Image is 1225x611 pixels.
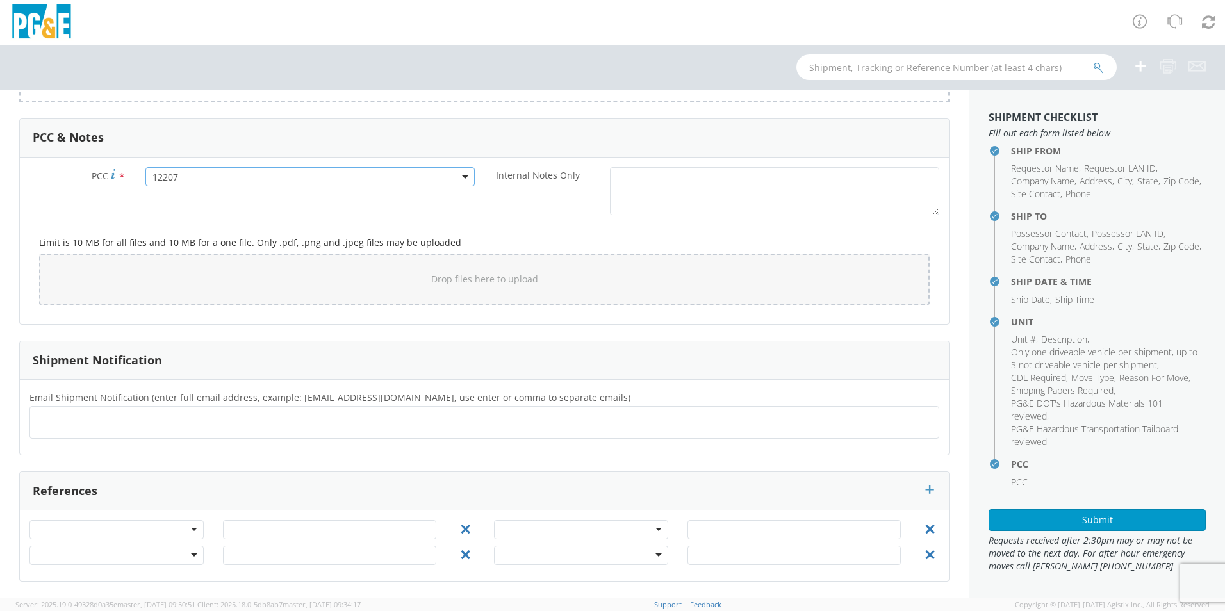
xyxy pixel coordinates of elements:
span: Requests received after 2:30pm may or may not be moved to the next day. For after hour emergency ... [989,534,1206,573]
li: , [1092,227,1165,240]
li: , [1117,175,1134,188]
span: Address [1080,175,1112,187]
span: 12207 [152,171,468,183]
span: master, [DATE] 09:34:17 [283,599,361,609]
span: Phone [1065,253,1091,265]
span: Copyright © [DATE]-[DATE] Agistix Inc., All Rights Reserved [1015,599,1210,610]
span: Only one driveable vehicle per shipment, up to 3 not driveable vehicle per shipment [1011,346,1197,371]
li: , [1080,175,1114,188]
h3: References [33,485,97,498]
span: Phone [1065,188,1091,200]
span: Zip Code [1163,240,1199,252]
span: Internal Notes Only [496,169,580,181]
span: Requestor Name [1011,162,1079,174]
span: City [1117,240,1132,252]
h4: Ship To [1011,211,1206,221]
span: Server: 2025.19.0-49328d0a35e [15,599,195,609]
li: , [1080,240,1114,253]
li: , [1011,175,1076,188]
span: Address [1080,240,1112,252]
h5: Limit is 10 MB for all files and 10 MB for a one file. Only .pdf, .png and .jpeg files may be upl... [39,238,930,247]
a: Support [654,599,682,609]
li: , [1011,384,1115,397]
span: Zip Code [1163,175,1199,187]
span: Ship Date [1011,293,1050,305]
h4: Ship From [1011,146,1206,156]
h4: Ship Date & Time [1011,277,1206,286]
li: , [1137,240,1160,253]
span: Site Contact [1011,188,1060,200]
span: Description [1041,333,1087,345]
li: , [1011,188,1062,200]
li: , [1163,240,1201,253]
li: , [1117,240,1134,253]
span: Move Type [1071,371,1114,384]
span: Requestor LAN ID [1084,162,1156,174]
li: , [1011,346,1203,371]
span: master, [DATE] 09:50:51 [117,599,195,609]
span: Site Contact [1011,253,1060,265]
span: Company Name [1011,240,1074,252]
strong: Shipment Checklist [989,110,1098,124]
li: , [1011,253,1062,266]
li: , [1011,240,1076,253]
span: Company Name [1011,175,1074,187]
span: Possessor LAN ID [1092,227,1163,240]
span: PCC [92,170,108,182]
img: pge-logo-06675f144f4cfa6a6814.png [10,4,74,42]
li: , [1011,162,1081,175]
li: , [1011,227,1089,240]
h4: PCC [1011,459,1206,469]
li: , [1163,175,1201,188]
li: , [1119,371,1190,384]
span: Client: 2025.18.0-5db8ab7 [197,599,361,609]
span: State [1137,175,1158,187]
span: Shipping Papers Required [1011,384,1114,396]
span: Possessor Contact [1011,227,1087,240]
span: Unit # [1011,333,1036,345]
h4: Unit [1011,317,1206,327]
span: 12207 [145,167,475,186]
span: PCC [1011,476,1028,488]
li: , [1011,371,1068,384]
h3: PCC & Notes [33,131,104,144]
span: Fill out each form listed below [989,127,1206,140]
h3: Shipment Notification [33,354,162,367]
li: , [1011,397,1203,423]
input: Shipment, Tracking or Reference Number (at least 4 chars) [796,54,1117,80]
li: , [1137,175,1160,188]
span: City [1117,175,1132,187]
span: PG&E Hazardous Transportation Tailboard reviewed [1011,423,1178,448]
span: Ship Time [1055,293,1094,305]
button: Submit [989,509,1206,531]
a: Feedback [690,599,721,609]
span: State [1137,240,1158,252]
li: , [1071,371,1116,384]
li: , [1011,333,1038,346]
span: Email Shipment Notification (enter full email address, example: jdoe01@agistix.com, use enter or ... [29,391,630,403]
li: , [1011,293,1052,306]
span: PG&E DOT's Hazardous Materials 101 reviewed [1011,397,1163,422]
span: Reason For Move [1119,371,1188,384]
li: , [1084,162,1158,175]
span: Drop files here to upload [431,273,538,285]
li: , [1041,333,1089,346]
span: CDL Required [1011,371,1066,384]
